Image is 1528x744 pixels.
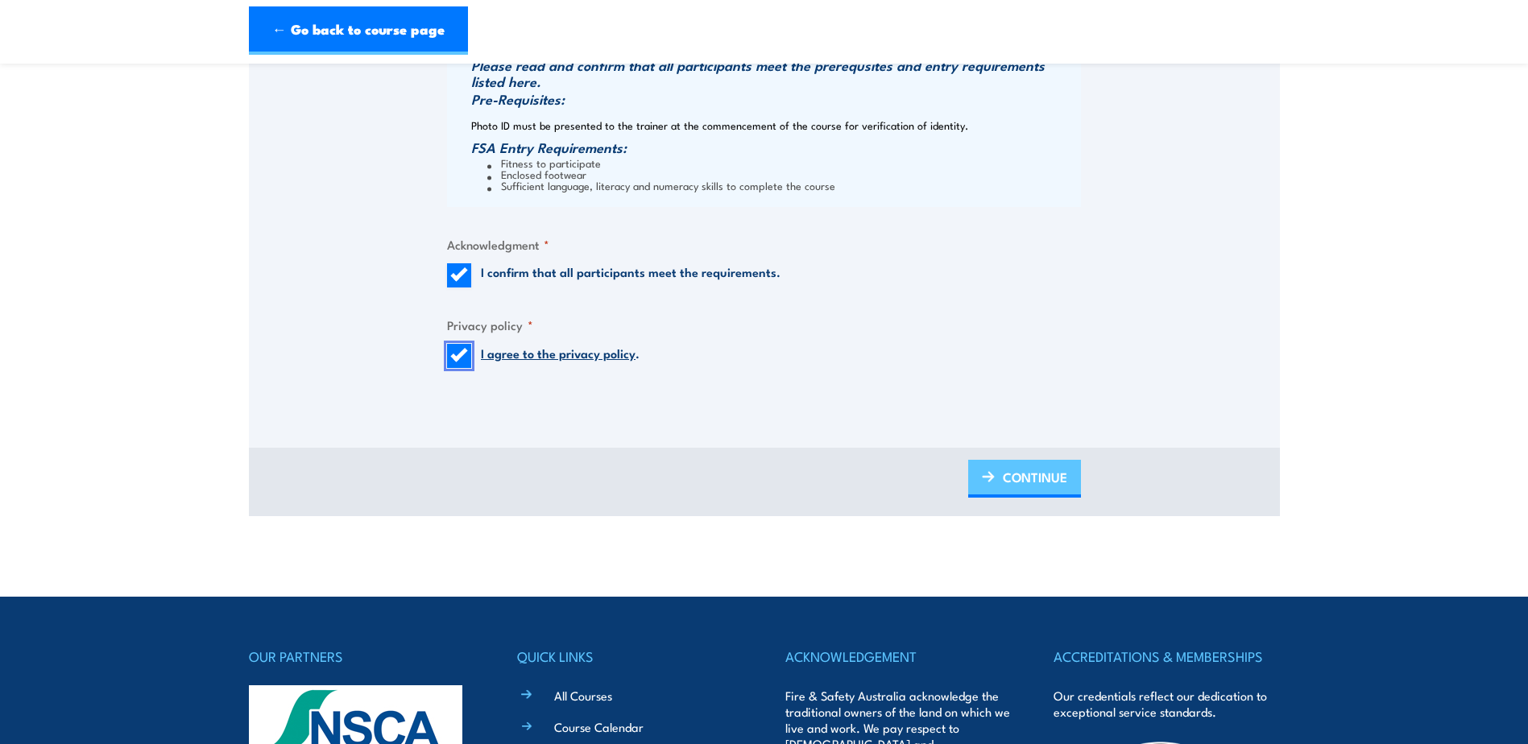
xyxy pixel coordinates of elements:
label: . [481,344,640,368]
span: CONTINUE [1003,456,1067,498]
h3: Please read and confirm that all participants meet the prerequsites and entry requirements listed... [471,57,1077,89]
h4: OUR PARTNERS [249,645,474,668]
li: Enclosed footwear [487,168,1077,180]
li: Sufficient language, literacy and numeracy skills to complete the course [487,180,1077,191]
a: Course Calendar [554,718,644,735]
a: ← Go back to course page [249,6,468,55]
label: I confirm that all participants meet the requirements. [481,263,781,287]
legend: Privacy policy [447,316,533,334]
h3: FSA Entry Requirements: [471,139,1077,155]
a: All Courses [554,687,612,704]
a: I agree to the privacy policy [481,344,636,362]
h3: Pre-Requisites: [471,91,1077,107]
h4: ACKNOWLEDGEMENT [785,645,1011,668]
a: CONTINUE [968,460,1081,498]
legend: Acknowledgment [447,235,549,254]
p: Photo ID must be presented to the trainer at the commencement of the course for verification of i... [471,119,1077,131]
p: Our credentials reflect our dedication to exceptional service standards. [1054,688,1279,720]
h4: ACCREDITATIONS & MEMBERSHIPS [1054,645,1279,668]
h4: QUICK LINKS [517,645,743,668]
li: Fitness to participate [487,157,1077,168]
